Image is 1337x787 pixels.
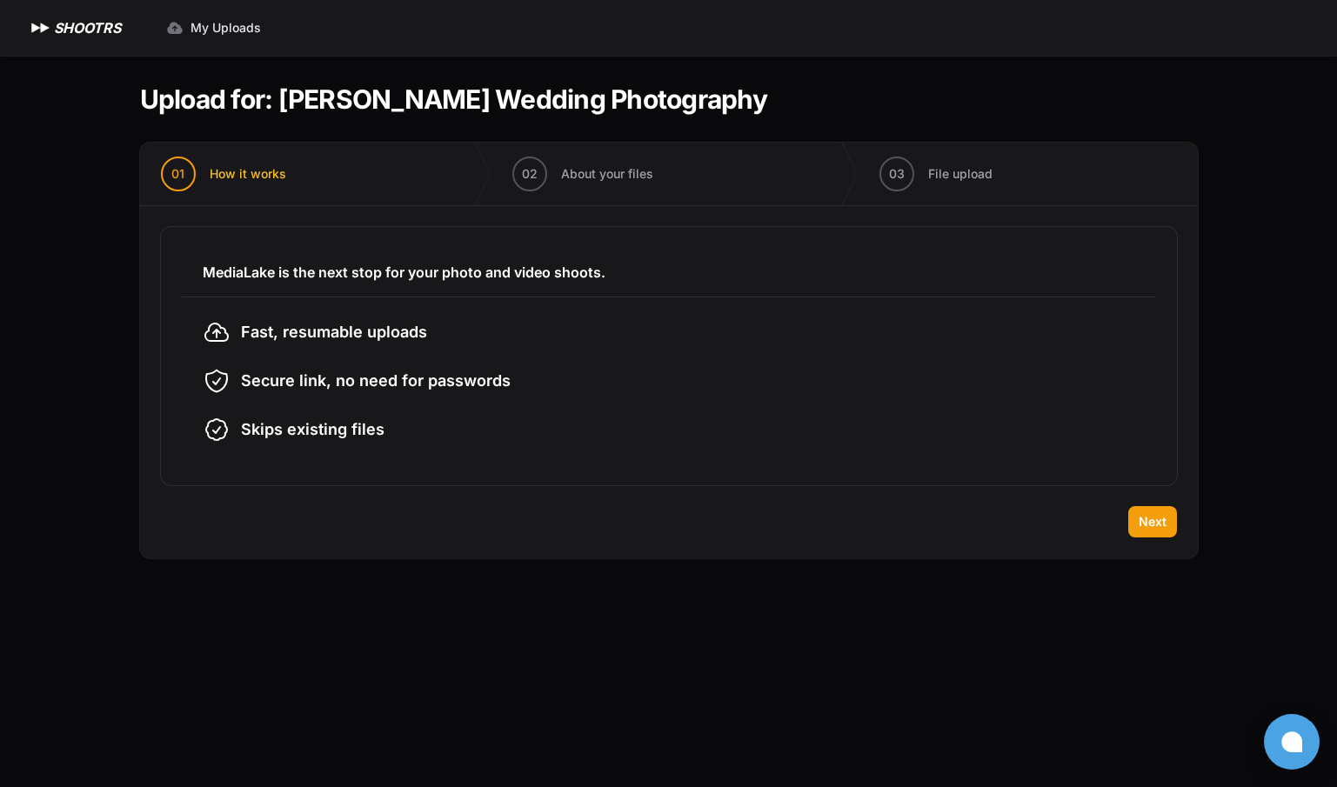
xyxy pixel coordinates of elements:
span: Skips existing files [241,417,384,442]
button: Open chat window [1264,714,1320,770]
a: My Uploads [156,12,271,43]
button: 03 File upload [859,143,1013,205]
span: 01 [171,165,184,183]
button: 02 About your files [491,143,674,205]
button: Next [1128,506,1177,537]
a: SHOOTRS SHOOTRS [28,17,121,38]
h1: SHOOTRS [54,17,121,38]
span: How it works [210,165,286,183]
button: 01 How it works [140,143,307,205]
span: About your files [561,165,653,183]
span: My Uploads [191,19,261,37]
span: 03 [889,165,905,183]
h3: MediaLake is the next stop for your photo and video shoots. [203,262,1135,283]
h1: Upload for: [PERSON_NAME] Wedding Photography [140,83,767,115]
span: Next [1139,513,1167,530]
span: Secure link, no need for passwords [241,369,511,393]
span: File upload [928,165,993,183]
span: 02 [522,165,538,183]
img: SHOOTRS [28,17,54,38]
span: Fast, resumable uploads [241,320,427,344]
